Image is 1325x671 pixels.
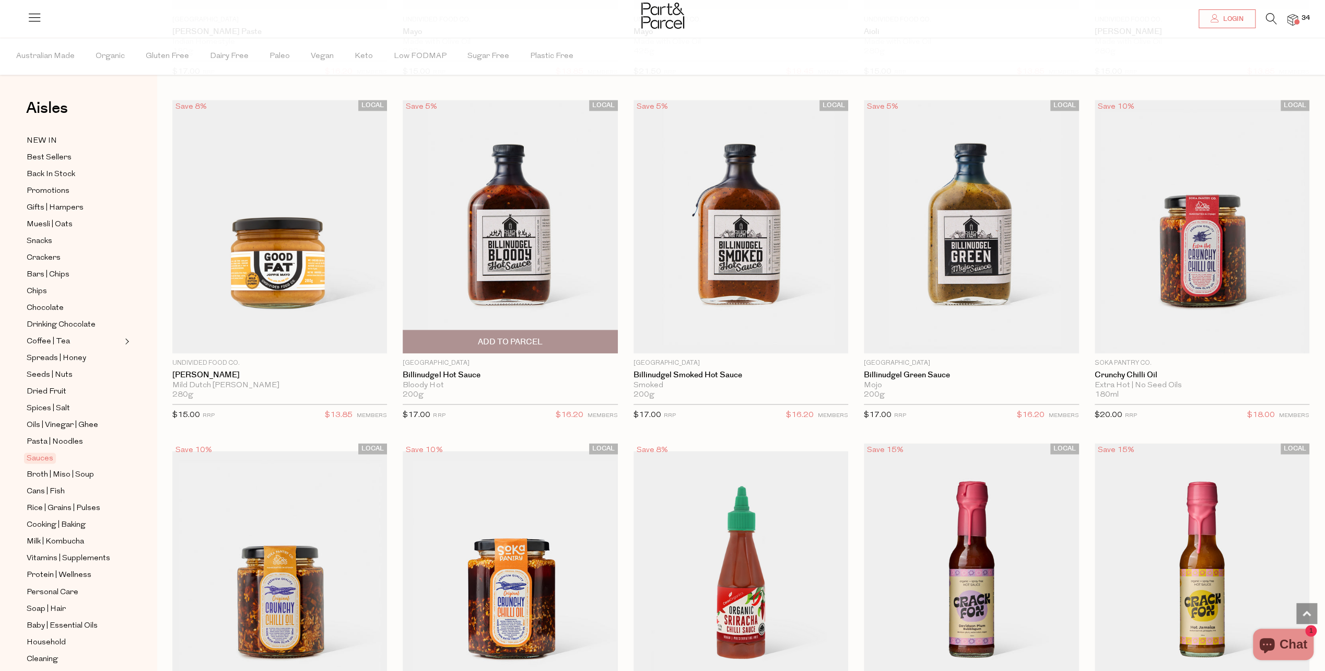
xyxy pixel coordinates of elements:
a: Billinudgel Hot Sauce [403,371,617,380]
a: Vitamins | Supplements [27,552,122,565]
a: Dried Fruit [27,385,122,398]
a: Household [27,635,122,649]
span: Spreads | Honey [27,352,86,365]
small: MEMBERS [357,413,387,419]
a: Seeds | Nuts [27,368,122,381]
div: Save 8% [634,443,671,457]
span: Household [27,636,66,649]
a: Bars | Chips [27,268,122,281]
img: Billinudgel Smoked Hot Sauce [634,100,848,353]
span: Add To Parcel [478,337,543,348]
span: Drinking Chocolate [27,319,96,331]
span: Plastic Free [530,38,573,75]
button: Add To Parcel [403,330,617,353]
p: [GEOGRAPHIC_DATA] [864,358,1078,368]
span: LOCAL [1050,100,1079,111]
div: Bloody Hot [403,381,617,390]
a: Coffee | Tea [27,335,122,348]
div: Extra Hot | No Seed Oils [1095,381,1309,390]
div: Save 15% [1095,443,1138,457]
a: Cans | Fish [27,485,122,498]
small: RRP [1125,413,1137,419]
p: [GEOGRAPHIC_DATA] [403,358,617,368]
div: Save 5% [403,100,440,114]
span: LOCAL [358,100,387,111]
a: Oils | Vinegar | Ghee [27,419,122,432]
span: $16.20 [786,409,814,422]
span: $17.00 [403,411,430,419]
span: 200g [634,390,654,400]
small: RRP [433,413,445,419]
span: Paleo [269,38,290,75]
span: Rice | Grains | Pulses [27,502,100,515]
span: $16.20 [1017,409,1045,422]
a: 34 [1287,14,1298,25]
a: Pasta | Noodles [27,435,122,448]
span: Soap | Hair [27,603,66,615]
a: Baby | Essential Oils [27,619,122,632]
a: Soap | Hair [27,602,122,615]
span: Best Sellers [27,152,72,164]
span: Bars | Chips [27,269,69,281]
div: Save 10% [1095,100,1138,114]
div: Save 15% [864,443,907,457]
a: Promotions [27,184,122,198]
span: Gluten Free [146,38,189,75]
a: Muesli | Oats [27,218,122,231]
small: RRP [894,413,906,419]
span: Dairy Free [210,38,249,75]
a: Cooking | Baking [27,518,122,531]
div: Save 8% [172,100,210,114]
a: Chocolate [27,302,122,315]
a: Drinking Chocolate [27,318,122,331]
div: Save 10% [403,443,445,457]
a: Broth | Miso | Soup [27,468,122,481]
span: Sugar Free [467,38,509,75]
img: Crunchy Chilli Oil [1095,100,1309,353]
a: Billinudgel Green Sauce [864,371,1078,380]
span: Dried Fruit [27,386,66,398]
span: Promotions [27,185,69,198]
a: Crackers [27,251,122,264]
small: MEMBERS [1279,413,1309,419]
a: Sauces [27,452,122,465]
a: Protein | Wellness [27,569,122,582]
span: Keto [355,38,373,75]
img: Part&Parcel [641,3,684,29]
span: 200g [403,390,424,400]
span: 200g [864,390,885,400]
span: Spices | Salt [27,402,70,415]
a: Login [1199,9,1256,28]
a: Milk | Kombucha [27,535,122,548]
span: 180ml [1095,390,1119,400]
a: Spices | Salt [27,402,122,415]
span: Personal Care [27,586,78,598]
a: Aisles [26,100,68,126]
span: $18.00 [1247,409,1275,422]
a: Best Sellers [27,151,122,164]
span: Baby | Essential Oils [27,619,98,632]
span: Aisles [26,97,68,120]
small: RRP [664,413,676,419]
span: Vitamins | Supplements [27,552,110,565]
span: Sauces [24,453,56,464]
span: Login [1221,15,1244,24]
p: [GEOGRAPHIC_DATA] [634,358,848,368]
span: Back In Stock [27,168,75,181]
div: Save 5% [634,100,671,114]
span: Organic [96,38,125,75]
a: Spreads | Honey [27,352,122,365]
span: Australian Made [16,38,75,75]
span: $17.00 [634,411,661,419]
a: Back In Stock [27,168,122,181]
span: $15.00 [172,411,200,419]
a: Personal Care [27,585,122,598]
span: Protein | Wellness [27,569,91,582]
span: LOCAL [1281,100,1309,111]
button: Expand/Collapse Coffee | Tea [122,335,130,348]
span: Crackers [27,252,61,264]
span: $13.85 [325,409,353,422]
span: Cooking | Baking [27,519,86,531]
a: Billinudgel Smoked Hot Sauce [634,371,848,380]
span: $17.00 [864,411,892,419]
